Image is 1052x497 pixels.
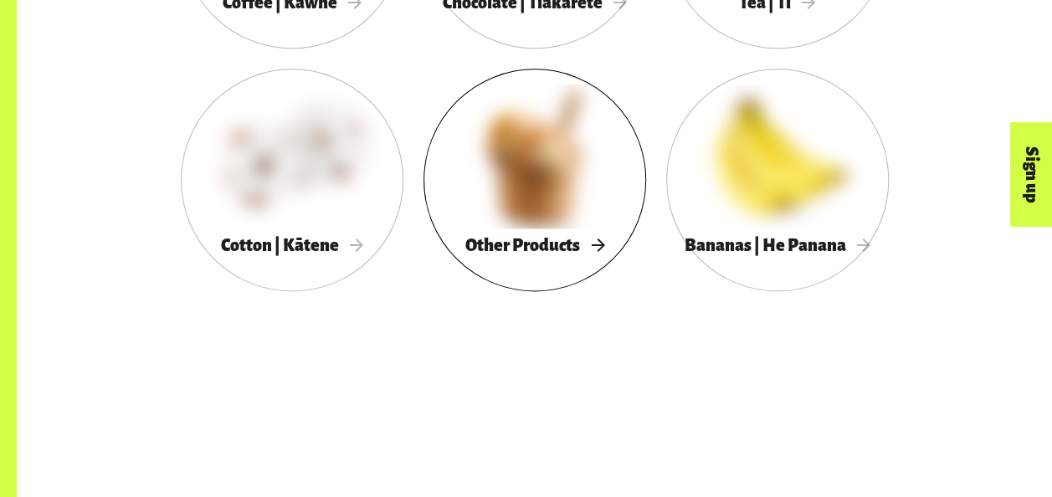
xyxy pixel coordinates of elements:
[666,69,889,291] a: Bananas | He Panana
[423,69,646,291] a: Other Products
[181,69,403,291] a: Cotton | Kātene
[465,236,604,254] span: Other Products
[221,236,363,254] span: Cotton | Kātene
[685,236,870,254] span: Bananas | He Panana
